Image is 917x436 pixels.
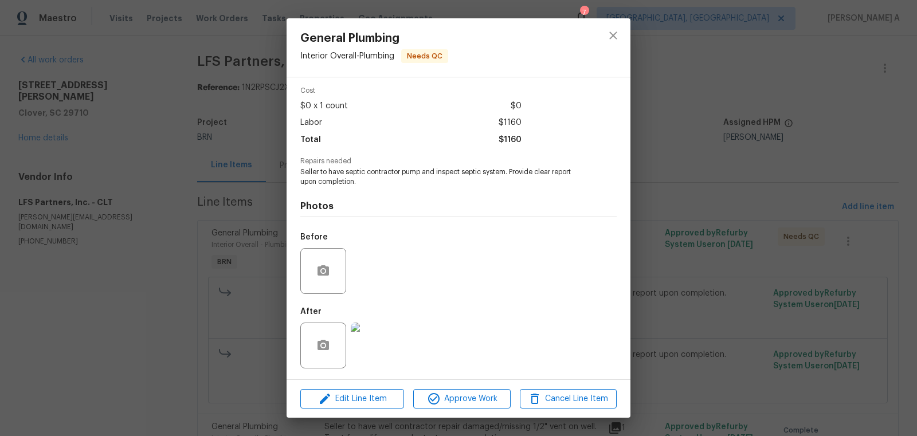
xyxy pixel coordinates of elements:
[499,132,522,148] span: $1160
[300,167,585,187] span: Seller to have septic contractor pump and inspect septic system. Provide clear report upon comple...
[300,52,394,60] span: Interior Overall - Plumbing
[300,87,522,95] span: Cost
[417,392,507,406] span: Approve Work
[300,32,448,45] span: General Plumbing
[300,115,322,131] span: Labor
[300,233,328,241] h5: Before
[523,392,613,406] span: Cancel Line Item
[599,22,627,49] button: close
[580,7,588,18] div: 7
[520,389,617,409] button: Cancel Line Item
[300,158,617,165] span: Repairs needed
[304,392,401,406] span: Edit Line Item
[300,201,617,212] h4: Photos
[300,98,348,115] span: $0 x 1 count
[499,115,522,131] span: $1160
[300,389,404,409] button: Edit Line Item
[300,132,321,148] span: Total
[300,308,322,316] h5: After
[413,389,510,409] button: Approve Work
[402,50,447,62] span: Needs QC
[511,98,522,115] span: $0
